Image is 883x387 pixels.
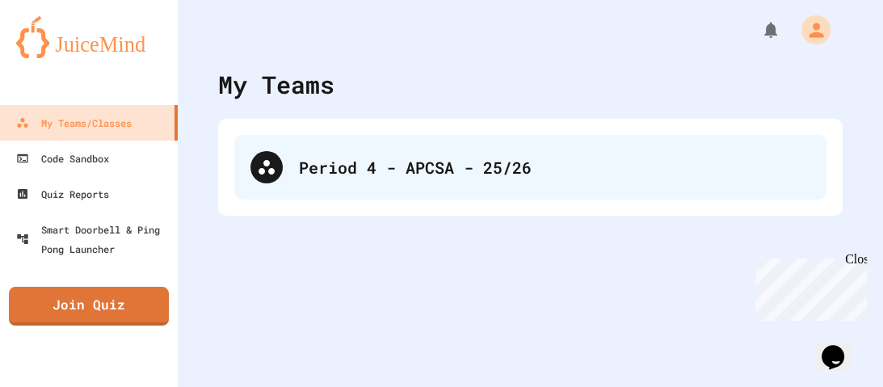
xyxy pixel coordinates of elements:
[784,11,835,48] div: My Account
[6,6,111,103] div: Chat with us now!Close
[9,287,169,326] a: Join Quiz
[218,66,334,103] div: My Teams
[299,155,810,179] div: Period 4 - APCSA - 25/26
[16,149,109,168] div: Code Sandbox
[16,220,171,259] div: Smart Doorbell & Ping Pong Launcher
[234,135,826,200] div: Period 4 - APCSA - 25/26
[815,322,867,371] iframe: chat widget
[16,113,132,133] div: My Teams/Classes
[16,184,109,204] div: Quiz Reports
[731,16,784,44] div: My Notifications
[16,16,162,58] img: logo-orange.svg
[749,252,867,321] iframe: chat widget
